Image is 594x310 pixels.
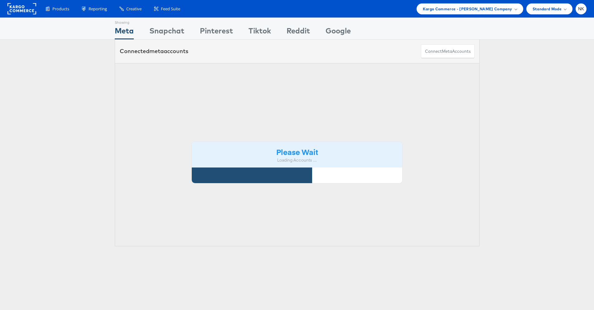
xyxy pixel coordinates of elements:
[200,25,233,39] div: Pinterest
[326,25,351,39] div: Google
[287,25,310,39] div: Reddit
[276,147,318,157] strong: Please Wait
[442,48,452,54] span: meta
[423,6,512,12] span: Kargo Commerce - [PERSON_NAME] Company
[149,25,184,39] div: Snapchat
[149,47,164,55] span: meta
[120,47,188,55] div: Connected accounts
[421,44,475,58] button: ConnectmetaAccounts
[578,7,584,11] span: NK
[249,25,271,39] div: Tiktok
[161,6,180,12] span: Feed Suite
[52,6,69,12] span: Products
[89,6,107,12] span: Reporting
[115,25,134,39] div: Meta
[126,6,142,12] span: Creative
[196,157,398,163] div: Loading Accounts ....
[115,18,134,25] div: Showing
[533,6,562,12] span: Standard Mode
